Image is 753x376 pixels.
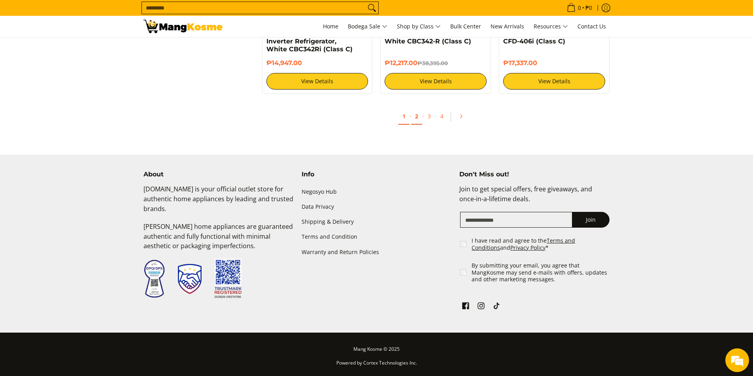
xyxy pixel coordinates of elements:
a: Shipping & Delivery [302,215,452,230]
a: See Mang Kosme on Facebook [460,300,471,314]
nav: Main Menu [230,16,610,37]
h4: Don't Miss out! [459,170,610,178]
span: • [564,4,594,12]
span: Shop by Class [397,22,441,32]
a: Contact Us [574,16,610,37]
p: [PERSON_NAME] home appliances are guaranteed authentic and fully functional with minimal aestheti... [143,222,294,259]
a: Shop by Class [393,16,445,37]
img: Trustmark QR [214,259,242,299]
p: Powered by Cortex Technologies Inc. [143,358,610,372]
a: Warranty and Return Policies [302,245,452,260]
a: Terms and Conditions [472,237,575,251]
label: By submitting your email, you agree that MangKosme may send e-mails with offers, updates and othe... [472,262,610,283]
a: Bodega Sale [344,16,391,37]
a: Bulk Center [446,16,485,37]
img: Trustmark Seal [178,264,202,294]
p: Mang Kosme © 2025 [143,344,610,358]
a: 1 [398,108,410,125]
h6: ₱17,337.00 [503,59,605,67]
button: Join [572,212,610,228]
span: Home [323,22,338,30]
a: Terms and Condition [302,230,452,245]
img: Class C Home &amp; Business Appliances: Up to 70% Off l Mang Kosme [143,20,223,33]
a: Resources [530,16,572,37]
p: [DOMAIN_NAME] is your official outlet store for authentic home appliances by leading and trusted ... [143,184,294,221]
a: Negosyo Hub [302,184,452,199]
span: · [410,112,411,120]
a: View Details [266,73,368,90]
a: New Arrivals [487,16,528,37]
span: New Arrivals [491,22,524,30]
span: · [422,112,424,120]
a: See Mang Kosme on Instagram [476,300,487,314]
h4: Info [302,170,452,178]
h4: About [143,170,294,178]
a: See Mang Kosme on TikTok [491,300,502,314]
a: View Details [385,73,487,90]
a: Home [319,16,342,37]
span: · [435,112,436,120]
p: Join to get special offers, free giveaways, and once-in-a-lifetime deals. [459,184,610,212]
a: Data Privacy [302,200,452,215]
a: Privacy Policy [510,244,545,251]
span: Contact Us [577,22,606,30]
a: 3 [424,108,435,124]
img: Data Privacy Seal [143,259,165,298]
button: Search [366,2,378,14]
span: ₱0 [584,5,593,11]
span: Bodega Sale [348,22,387,32]
del: ₱38,395.00 [417,60,448,66]
h6: ₱14,947.00 [266,59,368,67]
span: 0 [577,5,582,11]
span: Resources [534,22,568,32]
a: 2 [411,108,422,125]
h6: ₱12,217.00 [385,59,487,67]
label: I have read and agree to the and * [472,237,610,251]
a: View Details [503,73,605,90]
ul: Pagination [258,106,614,131]
span: Bulk Center [450,22,481,30]
a: 4 [436,108,447,124]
